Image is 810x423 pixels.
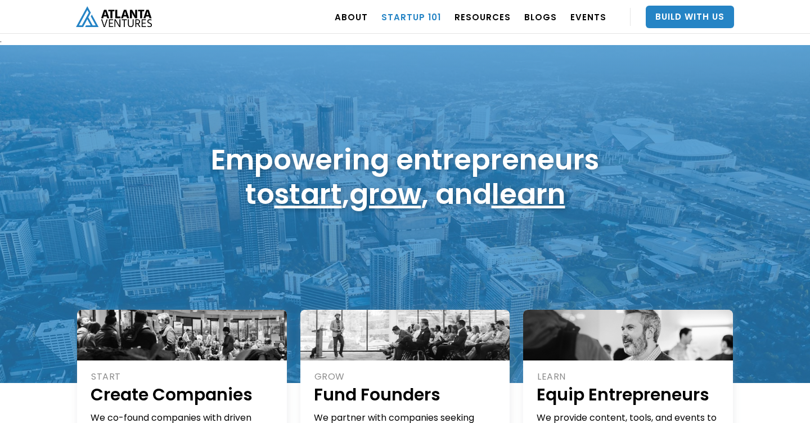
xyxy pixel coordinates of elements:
a: ABOUT [335,1,368,33]
a: Build With Us [646,6,734,28]
a: Startup 101 [381,1,441,33]
a: BLOGS [524,1,557,33]
a: RESOURCES [454,1,511,33]
h1: Empowering entrepreneurs to , , and [211,143,599,211]
div: START [91,371,274,383]
h1: Equip Entrepreneurs [537,383,721,406]
a: start [274,174,342,214]
a: learn [492,174,565,214]
div: LEARN [537,371,721,383]
h1: Create Companies [91,383,274,406]
a: grow [349,174,421,214]
h1: Fund Founders [314,383,498,406]
div: GROW [314,371,498,383]
a: EVENTS [570,1,606,33]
